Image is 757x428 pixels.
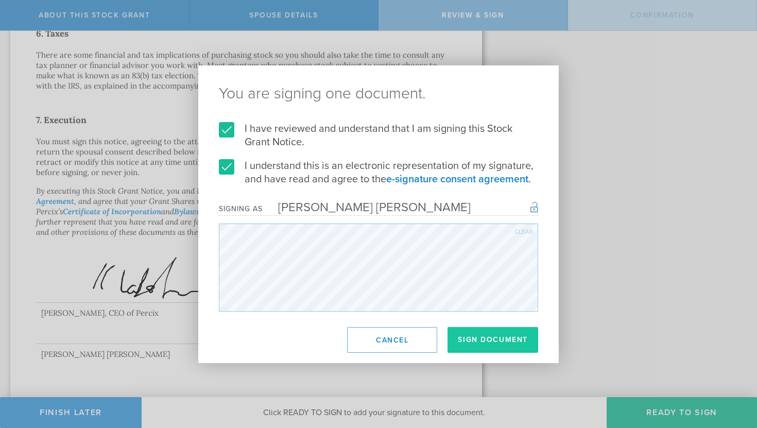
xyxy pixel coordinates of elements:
ng-pluralize: You are signing one document. [219,86,538,101]
label: I understand this is an electronic representation of my signature, and have read and agree to the . [219,159,538,186]
div: [PERSON_NAME] [PERSON_NAME] [263,200,471,215]
div: Signing as [219,204,263,213]
label: I have reviewed and understand that I am signing this Stock Grant Notice. [219,122,538,149]
button: Sign Document [448,327,538,353]
a: e-signature consent agreement [386,173,528,185]
button: Cancel [347,327,437,353]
